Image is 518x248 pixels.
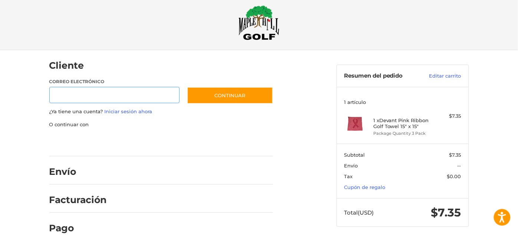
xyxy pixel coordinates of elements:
span: Total (USD) [344,209,374,216]
span: Tax [344,173,353,179]
h2: Cliente [49,60,93,71]
label: Correo electrónico [49,78,180,85]
img: Maple Hill Golf [239,5,279,40]
a: Editar carrito [420,72,461,80]
p: ¿Ya tiene una cuenta? [49,108,273,115]
span: $7.35 [449,152,461,158]
a: Cupón de regalo [344,184,385,190]
h2: Envío [49,166,93,177]
span: $0.00 [447,173,461,179]
h2: Facturación [49,194,107,206]
h3: Resumen del pedido [344,72,420,80]
iframe: PayPal-paypal [47,136,102,149]
span: -- [458,163,461,169]
button: Continuar [187,87,273,104]
span: $7.35 [431,206,461,219]
div: $7.35 [432,112,461,120]
li: Package Quantity 3 Pack [373,130,430,137]
span: Envío [344,163,358,169]
p: O continuar con [49,121,273,128]
h3: 1 artículo [344,99,461,105]
h4: 1 x Devant Pink Ribbon Golf Towel 15" x 15" [373,117,430,130]
a: Iniciar sesión ahora [105,108,153,114]
span: Subtotal [344,152,365,158]
h2: Pago [49,222,93,234]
